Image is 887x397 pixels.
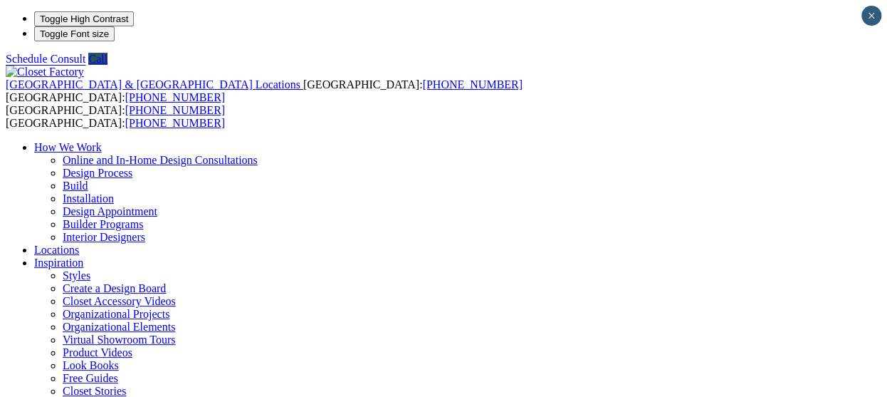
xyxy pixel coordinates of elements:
a: [GEOGRAPHIC_DATA] & [GEOGRAPHIC_DATA] Locations [6,78,303,91]
a: Installation [63,192,114,205]
a: Schedule Consult [6,53,85,65]
a: Online and In-Home Design Consultations [63,154,258,166]
a: Closet Accessory Videos [63,295,176,307]
a: Interior Designers [63,231,145,243]
span: [GEOGRAPHIC_DATA]: [GEOGRAPHIC_DATA]: [6,78,523,103]
button: Toggle High Contrast [34,11,134,26]
a: Free Guides [63,372,118,384]
a: [PHONE_NUMBER] [422,78,522,91]
a: How We Work [34,141,102,153]
a: Create a Design Board [63,282,166,294]
span: Toggle High Contrast [40,14,128,24]
a: Design Appointment [63,205,157,217]
a: [PHONE_NUMBER] [125,91,225,103]
a: Build [63,180,88,192]
button: Close [861,6,881,26]
a: Organizational Elements [63,321,175,333]
a: Organizational Projects [63,308,169,320]
button: Toggle Font size [34,26,115,41]
a: Styles [63,269,90,282]
span: [GEOGRAPHIC_DATA] & [GEOGRAPHIC_DATA] Locations [6,78,300,91]
a: [PHONE_NUMBER] [125,117,225,129]
a: Call [88,53,107,65]
a: Closet Stories [63,385,126,397]
a: Virtual Showroom Tours [63,334,176,346]
a: Builder Programs [63,218,143,230]
a: Locations [34,244,79,256]
a: Inspiration [34,257,83,269]
a: Design Process [63,167,132,179]
a: [PHONE_NUMBER] [125,104,225,116]
span: [GEOGRAPHIC_DATA]: [GEOGRAPHIC_DATA]: [6,104,225,129]
a: Look Books [63,359,119,371]
a: Product Videos [63,346,132,359]
img: Closet Factory [6,66,84,78]
span: Toggle Font size [40,29,109,39]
